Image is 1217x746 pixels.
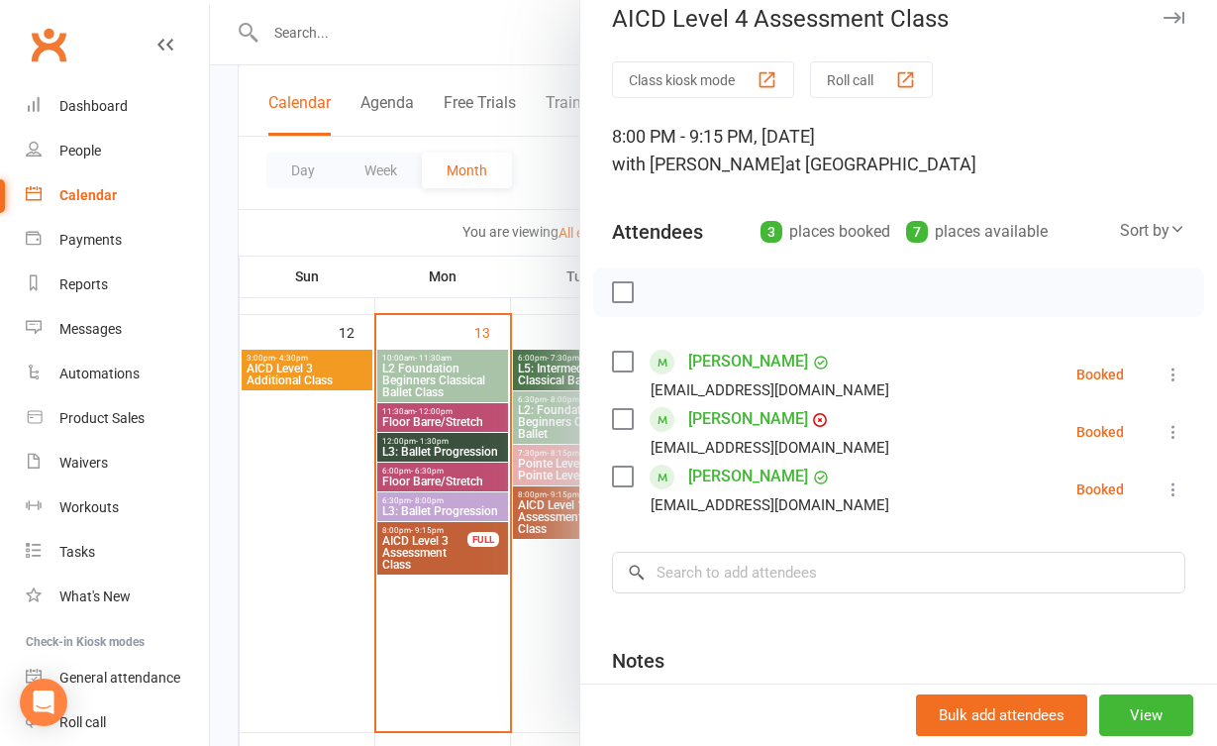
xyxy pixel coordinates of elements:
[688,461,808,492] a: [PERSON_NAME]
[612,61,794,98] button: Class kiosk mode
[26,656,209,700] a: General attendance kiosk mode
[26,307,209,352] a: Messages
[1099,694,1193,736] button: View
[651,377,889,403] div: [EMAIL_ADDRESS][DOMAIN_NAME]
[651,435,889,461] div: [EMAIL_ADDRESS][DOMAIN_NAME]
[26,441,209,485] a: Waivers
[1076,482,1124,496] div: Booked
[688,346,808,377] a: [PERSON_NAME]
[26,263,209,307] a: Reports
[59,98,128,114] div: Dashboard
[26,129,209,173] a: People
[26,575,209,619] a: What's New
[1076,368,1124,381] div: Booked
[906,218,1048,246] div: places available
[612,154,785,174] span: with [PERSON_NAME]
[59,714,106,730] div: Roll call
[688,403,808,435] a: [PERSON_NAME]
[1076,425,1124,439] div: Booked
[1120,218,1185,244] div: Sort by
[59,232,122,248] div: Payments
[26,352,209,396] a: Automations
[26,84,209,129] a: Dashboard
[785,154,976,174] span: at [GEOGRAPHIC_DATA]
[59,143,101,159] div: People
[651,492,889,518] div: [EMAIL_ADDRESS][DOMAIN_NAME]
[59,455,108,471] div: Waivers
[26,173,209,218] a: Calendar
[916,694,1087,736] button: Bulk add attendees
[59,670,180,686] div: General attendance
[20,679,67,726] div: Open Intercom Messenger
[59,321,122,337] div: Messages
[612,123,1185,178] div: 8:00 PM - 9:15 PM, [DATE]
[59,410,145,426] div: Product Sales
[26,485,209,530] a: Workouts
[24,20,73,69] a: Clubworx
[59,276,108,292] div: Reports
[59,499,119,515] div: Workouts
[761,221,782,243] div: 3
[59,544,95,560] div: Tasks
[612,218,703,246] div: Attendees
[59,187,117,203] div: Calendar
[580,5,1217,33] div: AICD Level 4 Assessment Class
[612,647,664,675] div: Notes
[26,700,209,745] a: Roll call
[59,366,140,381] div: Automations
[59,588,131,604] div: What's New
[612,681,1185,704] div: Add notes for this class / appointment below
[906,221,928,243] div: 7
[26,396,209,441] a: Product Sales
[612,552,1185,593] input: Search to add attendees
[26,218,209,263] a: Payments
[810,61,933,98] button: Roll call
[761,218,890,246] div: places booked
[26,530,209,575] a: Tasks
